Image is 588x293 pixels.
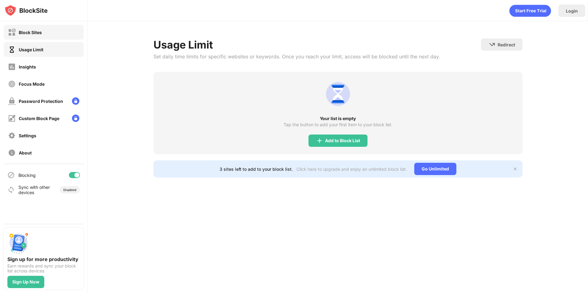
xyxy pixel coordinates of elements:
[8,132,16,139] img: settings-off.svg
[4,4,48,17] img: logo-blocksite.svg
[8,97,16,105] img: password-protection-off.svg
[19,64,36,69] div: Insights
[19,47,43,52] div: Usage Limit
[18,185,50,195] div: Sync with other devices
[8,80,16,88] img: focus-off.svg
[325,138,360,143] div: Add to Block List
[19,81,45,87] div: Focus Mode
[63,188,76,192] div: Disabled
[153,116,522,121] div: Your list is empty
[296,166,407,172] div: Click here to upgrade and enjoy an unlimited block list.
[7,232,30,254] img: push-signup.svg
[414,163,456,175] div: Go Unlimited
[19,30,42,35] div: Block Sites
[509,5,551,17] div: animation
[19,116,59,121] div: Custom Block Page
[19,99,63,104] div: Password Protection
[498,42,515,47] div: Redirect
[72,97,79,105] img: lock-menu.svg
[18,173,36,178] div: Blocking
[8,115,16,122] img: customize-block-page-off.svg
[8,149,16,157] img: about-off.svg
[19,133,36,138] div: Settings
[72,115,79,122] img: lock-menu.svg
[323,79,353,109] img: usage-limit.svg
[8,46,16,53] img: time-usage-on.svg
[8,29,16,36] img: block-off.svg
[8,63,16,71] img: insights-off.svg
[12,279,39,284] div: Sign Up Now
[153,38,440,51] div: Usage Limit
[284,122,392,127] div: Tap the button to add your first item to your block list.
[513,166,518,171] img: x-button.svg
[566,8,578,14] div: Login
[19,150,32,155] div: About
[7,171,15,179] img: blocking-icon.svg
[153,53,440,60] div: Set daily time limits for specific websites or keywords. Once you reach your limit, access will b...
[7,186,15,193] img: sync-icon.svg
[7,256,80,262] div: Sign up for more productivity
[220,166,293,172] div: 3 sites left to add to your block list.
[7,264,80,273] div: Earn rewards and sync your block list across devices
